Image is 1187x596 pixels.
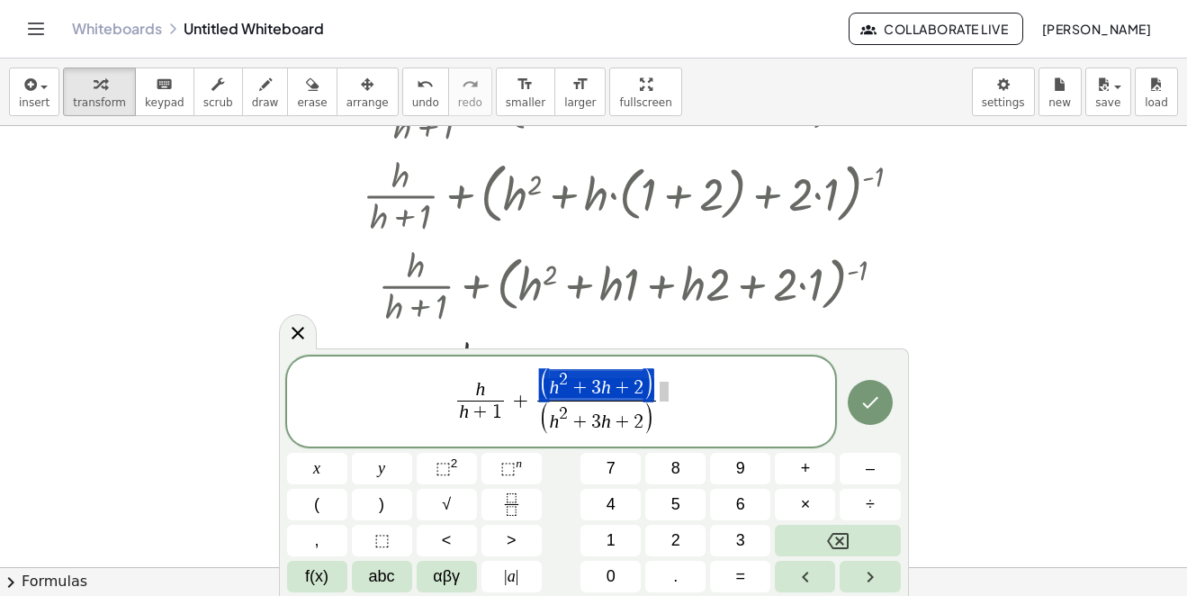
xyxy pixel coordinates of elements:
[571,74,589,95] i: format_size
[564,96,596,109] span: larger
[73,96,126,109] span: transform
[462,74,479,95] i: redo
[412,96,439,109] span: undo
[550,376,560,398] var: h
[378,456,385,481] span: y
[72,20,162,38] a: Whiteboards
[516,456,522,470] sup: n
[496,68,555,116] button: format_sizesmaller
[580,489,641,520] button: 4
[436,459,451,477] span: ⬚
[568,413,591,433] span: +
[539,402,550,436] span: (
[1027,13,1165,45] button: [PERSON_NAME]
[645,561,706,592] button: .
[840,489,900,520] button: Divide
[346,96,389,109] span: arrange
[643,402,654,436] span: )
[539,368,550,402] span: (
[352,453,412,484] button: y
[433,564,460,589] span: αβγ
[1145,96,1168,109] span: load
[492,402,502,422] span: 1
[379,492,384,517] span: )
[591,378,601,398] span: 3
[601,376,611,398] var: h
[22,14,50,43] button: Toggle navigation
[63,68,136,116] button: transform
[645,453,706,484] button: 8
[252,96,279,109] span: draw
[442,528,452,553] span: <
[554,68,606,116] button: format_sizelarger
[448,68,492,116] button: redoredo
[469,403,492,423] span: +
[287,68,337,116] button: erase
[609,68,681,116] button: fullscreen
[145,96,184,109] span: keypad
[352,489,412,520] button: )
[352,525,412,556] button: Placeholder
[736,528,745,553] span: 3
[193,68,243,116] button: scrub
[801,492,811,517] span: ×
[504,564,518,589] span: a
[866,456,875,481] span: –
[580,453,641,484] button: 7
[1135,68,1178,116] button: load
[775,453,835,484] button: Plus
[982,96,1025,109] span: settings
[580,561,641,592] button: 0
[710,489,770,520] button: 6
[607,564,616,589] span: 0
[710,525,770,556] button: 3
[643,368,654,402] span: )
[611,413,634,433] span: +
[203,96,233,109] span: scrub
[673,564,678,589] span: .
[313,456,320,481] span: x
[736,492,745,517] span: 6
[1041,21,1151,37] span: [PERSON_NAME]
[481,561,542,592] button: Absolute value
[710,453,770,484] button: 9
[369,564,395,589] span: abc
[459,401,469,422] var: h
[840,453,900,484] button: Minus
[607,528,616,553] span: 1
[671,528,680,553] span: 2
[607,456,616,481] span: 7
[297,96,327,109] span: erase
[287,561,347,592] button: Functions
[287,525,347,556] button: ,
[601,411,611,432] var: h
[736,456,745,481] span: 9
[1095,96,1120,109] span: save
[19,96,49,109] span: insert
[458,96,482,109] span: redo
[9,68,59,116] button: insert
[352,561,412,592] button: Alphabet
[619,96,671,109] span: fullscreen
[402,68,449,116] button: undoundo
[337,68,399,116] button: arrange
[442,492,451,517] span: √
[849,13,1023,45] button: Collaborate Live
[866,492,875,517] span: ÷
[607,492,616,517] span: 4
[476,378,486,400] var: h
[645,525,706,556] button: 2
[516,567,519,585] span: |
[481,489,542,520] button: Fraction
[634,378,643,398] span: 2
[611,379,634,399] span: +
[417,489,477,520] button: Square root
[314,492,319,517] span: (
[736,564,746,589] span: =
[550,411,560,432] var: h
[864,21,1008,37] span: Collaborate Live
[374,528,390,553] span: ⬚
[1085,68,1131,116] button: save
[775,525,900,556] button: Backspace
[156,74,173,95] i: keyboard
